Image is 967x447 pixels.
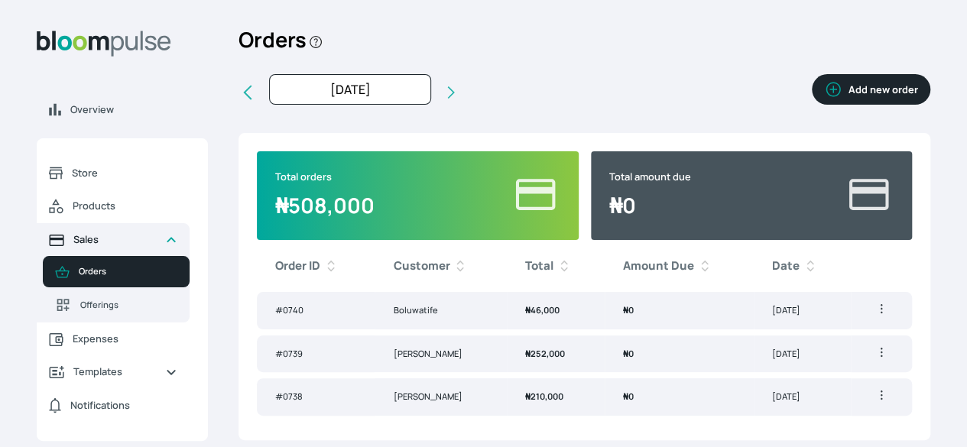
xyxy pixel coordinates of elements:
[37,355,190,388] a: Templates
[73,364,153,379] span: Templates
[73,199,177,213] span: Products
[275,170,375,184] p: Total orders
[375,292,506,329] td: Boluwatife
[525,390,531,402] span: ₦
[70,102,196,117] span: Overview
[525,304,560,316] span: 46,000
[257,292,375,329] td: # 0740
[623,348,634,359] span: 0
[623,304,628,316] span: ₦
[525,390,563,402] span: 210,000
[79,265,177,278] span: Orders
[43,256,190,287] a: Orders
[623,390,634,402] span: 0
[37,223,190,256] a: Sales
[275,191,288,219] span: ₦
[257,378,375,416] td: # 0738
[623,390,628,402] span: ₦
[43,287,190,322] a: Offerings
[275,258,320,275] b: Order ID
[257,335,375,373] td: # 0739
[623,304,634,316] span: 0
[73,332,177,346] span: Expenses
[609,191,636,219] span: 0
[37,388,190,423] a: Notifications
[375,378,506,416] td: [PERSON_NAME]
[525,304,531,316] span: ₦
[525,258,553,275] b: Total
[623,258,694,275] b: Amount Due
[609,191,622,219] span: ₦
[239,18,323,74] h2: Orders
[37,157,190,189] a: Store
[754,378,851,416] td: [DATE]
[754,335,851,373] td: [DATE]
[37,322,190,355] a: Expenses
[812,74,930,105] button: Add new order
[37,93,208,126] a: Overview
[525,348,565,359] span: 252,000
[37,189,190,223] a: Products
[70,398,130,413] span: Notifications
[772,258,800,275] b: Date
[73,232,153,247] span: Sales
[375,335,506,373] td: [PERSON_NAME]
[37,31,171,57] img: Bloom Logo
[609,170,691,184] p: Total amount due
[393,258,449,275] b: Customer
[754,292,851,329] td: [DATE]
[623,348,628,359] span: ₦
[80,299,177,312] span: Offerings
[72,166,177,180] span: Store
[812,74,930,111] a: Add new order
[525,348,531,359] span: ₦
[275,191,375,219] span: 508,000
[37,18,208,429] aside: Sidebar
